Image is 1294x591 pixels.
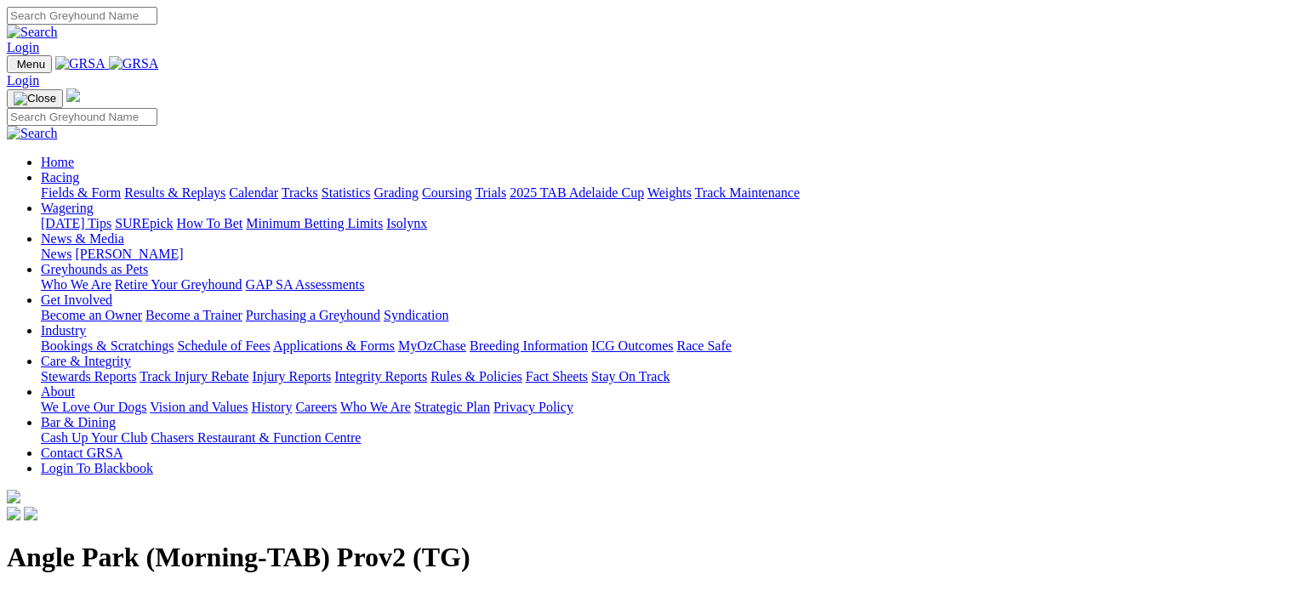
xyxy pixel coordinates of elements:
a: Retire Your Greyhound [115,277,242,292]
a: News [41,247,71,261]
a: Syndication [384,308,448,322]
a: Industry [41,323,86,338]
a: How To Bet [177,216,243,230]
img: GRSA [109,56,159,71]
img: Close [14,92,56,105]
a: Coursing [422,185,472,200]
a: About [41,384,75,399]
a: Breeding Information [470,338,588,353]
a: ICG Outcomes [591,338,673,353]
a: News & Media [41,231,124,246]
a: Bookings & Scratchings [41,338,174,353]
a: Get Involved [41,293,112,307]
a: Integrity Reports [334,369,427,384]
a: Race Safe [676,338,731,353]
a: GAP SA Assessments [246,277,365,292]
a: [PERSON_NAME] [75,247,183,261]
a: Fact Sheets [526,369,588,384]
span: Menu [17,58,45,71]
a: Greyhounds as Pets [41,262,148,276]
a: Statistics [322,185,371,200]
a: Wagering [41,201,94,215]
img: Search [7,126,58,141]
a: Who We Are [41,277,111,292]
a: Stewards Reports [41,369,136,384]
a: Grading [374,185,419,200]
a: Login [7,40,39,54]
a: Track Maintenance [695,185,800,200]
a: Tracks [282,185,318,200]
div: Get Involved [41,308,1287,323]
div: News & Media [41,247,1287,262]
input: Search [7,108,157,126]
a: Minimum Betting Limits [246,216,383,230]
img: logo-grsa-white.png [66,88,80,102]
a: Isolynx [386,216,427,230]
button: Toggle navigation [7,89,63,108]
a: Racing [41,170,79,185]
a: Login [7,73,39,88]
a: Schedule of Fees [177,338,270,353]
a: Weights [647,185,692,200]
a: Vision and Values [150,400,248,414]
a: Track Injury Rebate [140,369,248,384]
a: Care & Integrity [41,354,131,368]
img: twitter.svg [24,507,37,520]
a: Stay On Track [591,369,670,384]
a: History [251,400,292,414]
a: Cash Up Your Club [41,430,147,445]
a: Applications & Forms [273,338,395,353]
a: Careers [295,400,337,414]
a: Become a Trainer [145,308,242,322]
a: Injury Reports [252,369,331,384]
div: About [41,400,1287,415]
div: Racing [41,185,1287,201]
a: Bar & Dining [41,415,116,429]
a: We Love Our Dogs [41,400,146,414]
a: Become an Owner [41,308,142,322]
a: 2025 TAB Adelaide Cup [510,185,644,200]
a: Privacy Policy [493,400,573,414]
div: Industry [41,338,1287,354]
img: GRSA [55,56,105,71]
img: logo-grsa-white.png [7,490,20,503]
a: Login To Blackbook [41,461,153,475]
div: Care & Integrity [41,369,1287,384]
a: Strategic Plan [414,400,490,414]
div: Greyhounds as Pets [41,277,1287,293]
img: Search [7,25,58,40]
img: facebook.svg [7,507,20,520]
a: Contact GRSA [41,446,123,460]
button: Toggle navigation [7,55,52,73]
a: Calendar [229,185,278,200]
a: Purchasing a Greyhound [246,308,380,322]
a: Chasers Restaurant & Function Centre [151,430,361,445]
a: SUREpick [115,216,173,230]
a: Who We Are [340,400,411,414]
a: Home [41,155,74,169]
input: Search [7,7,157,25]
a: Results & Replays [124,185,225,200]
a: [DATE] Tips [41,216,111,230]
a: Trials [475,185,506,200]
div: Bar & Dining [41,430,1287,446]
h1: Angle Park (Morning-TAB) Prov2 (TG) [7,542,1287,573]
a: Fields & Form [41,185,121,200]
div: Wagering [41,216,1287,231]
a: MyOzChase [398,338,466,353]
a: Rules & Policies [430,369,522,384]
